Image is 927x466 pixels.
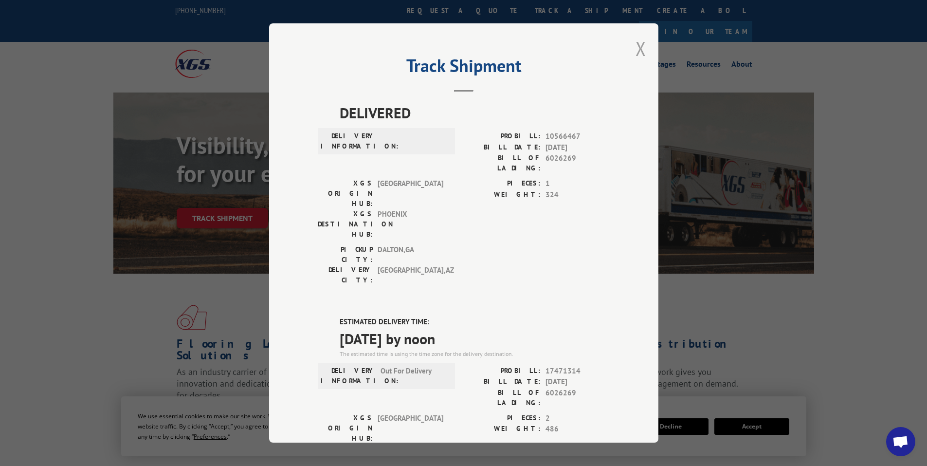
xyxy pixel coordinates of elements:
[378,265,443,285] span: [GEOGRAPHIC_DATA] , AZ
[381,365,446,386] span: Out For Delivery
[464,189,541,200] label: WEIGHT:
[464,365,541,376] label: PROBILL:
[464,178,541,189] label: PIECES:
[464,424,541,435] label: WEIGHT:
[378,209,443,240] span: PHOENIX
[340,102,610,124] span: DELIVERED
[318,209,373,240] label: XGS DESTINATION HUB:
[340,317,610,328] label: ESTIMATED DELIVERY TIME:
[318,265,373,285] label: DELIVERY CITY:
[340,349,610,358] div: The estimated time is using the time zone for the delivery destination.
[464,131,541,142] label: PROBILL:
[318,178,373,209] label: XGS ORIGIN HUB:
[378,178,443,209] span: [GEOGRAPHIC_DATA]
[378,244,443,265] span: DALTON , GA
[545,424,610,435] span: 486
[886,427,915,456] div: Open chat
[318,59,610,77] h2: Track Shipment
[636,36,646,61] button: Close modal
[545,365,610,376] span: 17471314
[545,131,610,142] span: 10566467
[545,153,610,173] span: 6026269
[340,327,610,349] span: [DATE] by noon
[545,189,610,200] span: 324
[318,244,373,265] label: PICKUP CITY:
[545,387,610,408] span: 6026269
[378,412,443,443] span: [GEOGRAPHIC_DATA]
[321,131,376,151] label: DELIVERY INFORMATION:
[545,412,610,424] span: 2
[545,178,610,189] span: 1
[464,153,541,173] label: BILL OF LADING:
[464,376,541,388] label: BILL DATE:
[318,412,373,443] label: XGS ORIGIN HUB:
[464,142,541,153] label: BILL DATE:
[464,387,541,408] label: BILL OF LADING:
[545,142,610,153] span: [DATE]
[321,365,376,386] label: DELIVERY INFORMATION:
[464,412,541,424] label: PIECES:
[545,376,610,388] span: [DATE]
